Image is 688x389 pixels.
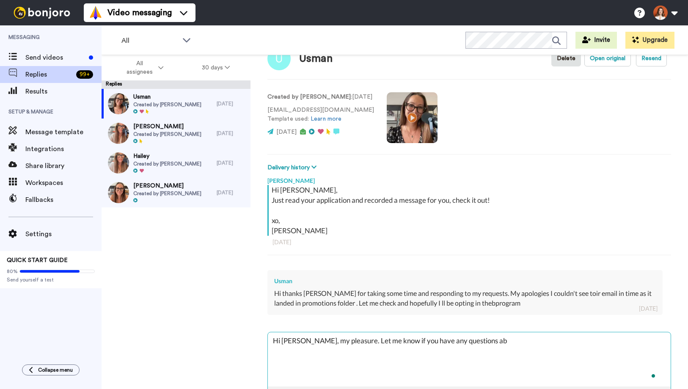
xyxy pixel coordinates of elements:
span: All assignees [122,59,157,76]
a: Learn more [311,116,341,122]
div: [DATE] [217,130,246,137]
img: 5af94d56-3cfa-4eaa-8484-b7792819428d-thumb.jpg [108,123,129,144]
a: HaileyCreated by [PERSON_NAME][DATE] [102,148,250,178]
div: [DATE] [272,238,666,246]
span: Created by [PERSON_NAME] [133,101,201,108]
button: All assignees [103,56,183,80]
button: Resend [636,50,667,66]
button: Invite [575,32,617,49]
span: Workspaces [25,178,102,188]
a: UsmanCreated by [PERSON_NAME][DATE] [102,89,250,119]
div: [DATE] [217,160,246,166]
div: Usman [274,277,656,285]
button: 30 days [183,60,249,75]
span: Send videos [25,52,85,63]
div: [DATE] [639,304,658,313]
div: Usman [299,52,333,65]
span: Collapse menu [38,367,73,373]
img: vm-color.svg [89,6,102,19]
span: Message template [25,127,102,137]
div: Replies [102,80,250,89]
span: Send yourself a test [7,276,95,283]
div: [PERSON_NAME] [267,172,671,185]
span: 80% [7,268,18,275]
span: [PERSON_NAME] [133,182,201,190]
button: Collapse menu [22,364,80,375]
img: 8f10f59c-32e7-4da7-9793-2e31649b5a3a-thumb.jpg [108,182,129,203]
p: : [DATE] [267,93,374,102]
a: [PERSON_NAME]Created by [PERSON_NAME][DATE] [102,119,250,148]
span: Fallbacks [25,195,102,205]
span: Replies [25,69,73,80]
span: Hailey [133,152,201,160]
span: [PERSON_NAME] [133,122,201,131]
div: [DATE] [217,189,246,196]
img: Image of Usman [267,47,291,70]
span: Results [25,86,102,97]
span: Created by [PERSON_NAME] [133,190,201,197]
span: Created by [PERSON_NAME] [133,160,201,167]
button: Open original [584,50,631,66]
span: QUICK START GUIDE [7,257,68,263]
span: [DATE] [276,129,297,135]
span: Integrations [25,144,102,154]
div: 99 + [76,70,93,79]
img: 787c2273-f7a1-455a-8e78-280b0ef4abd9-thumb.jpg [108,152,129,174]
button: Upgrade [625,32,674,49]
textarea: To enrich screen reader interactions, please activate Accessibility in Grammarly extension settings [268,332,671,386]
strong: Created by [PERSON_NAME] [267,94,351,100]
button: Delete [551,50,581,66]
span: Video messaging [107,7,172,19]
span: Created by [PERSON_NAME] [133,131,201,138]
span: All [121,36,178,46]
div: [DATE] [217,100,246,107]
img: 8263a58c-0803-4b83-9cb5-7ff0b4c5d52e-thumb.jpg [108,93,129,114]
span: Share library [25,161,102,171]
div: Hi [PERSON_NAME], Just read your application and recorded a message for you, check it out! xo, [P... [272,185,669,236]
p: [EMAIL_ADDRESS][DOMAIN_NAME] Template used: [267,106,374,124]
span: Settings [25,229,102,239]
button: Delivery history [267,163,319,172]
span: Usman [133,93,201,101]
img: bj-logo-header-white.svg [10,7,74,19]
a: [PERSON_NAME]Created by [PERSON_NAME][DATE] [102,178,250,207]
div: Hi thanks [PERSON_NAME] for taking some time and responding to my requests. My apologies I couldn... [274,289,656,308]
